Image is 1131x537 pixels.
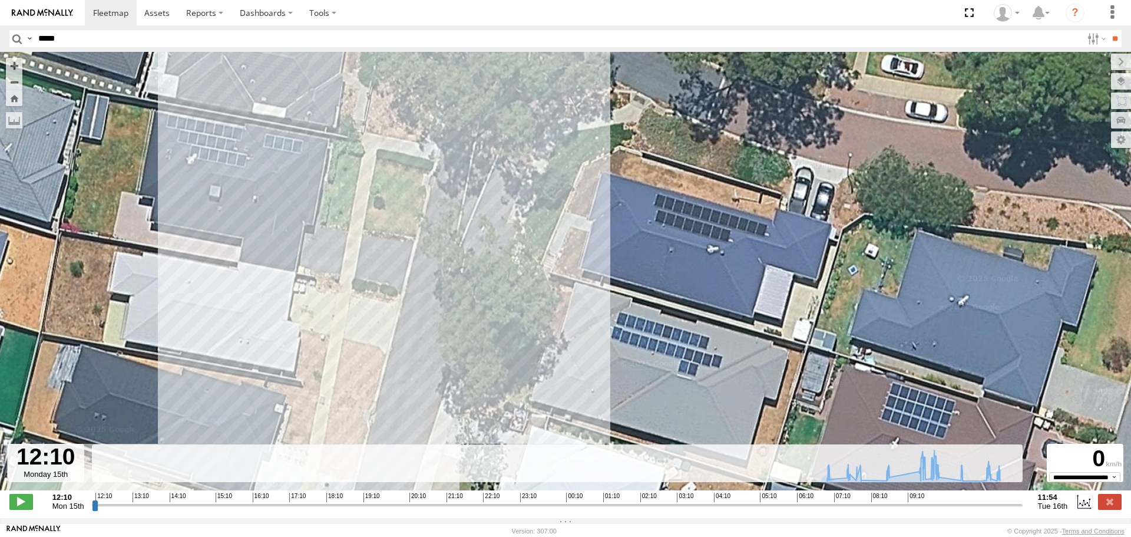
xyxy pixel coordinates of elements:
span: Mon 15th Sep 2025 [52,502,84,510]
strong: 12:10 [52,493,84,502]
span: 06:10 [797,493,813,502]
span: 04:10 [714,493,730,502]
span: 00:10 [566,493,583,502]
label: Map Settings [1111,131,1131,148]
span: 16:10 [253,493,269,502]
label: Search Filter Options [1083,30,1108,47]
span: 21:10 [447,493,463,502]
span: 17:10 [289,493,306,502]
span: 01:10 [603,493,620,502]
div: Andrew Fisher [990,4,1024,22]
button: Zoom Home [6,90,22,106]
label: Close [1098,494,1122,509]
span: 18:10 [326,493,343,502]
button: Zoom in [6,58,22,74]
span: 09:10 [908,493,924,502]
span: 20:10 [409,493,426,502]
a: Visit our Website [6,525,61,537]
span: 05:10 [760,493,776,502]
a: Terms and Conditions [1062,528,1125,535]
span: 02:10 [640,493,657,502]
span: 19:10 [363,493,380,502]
div: Version: 307.00 [512,528,557,535]
div: © Copyright 2025 - [1007,528,1125,535]
label: Search Query [25,30,34,47]
button: Zoom out [6,74,22,90]
span: 13:10 [133,493,149,502]
span: 12:10 [95,493,112,502]
span: 22:10 [483,493,500,502]
span: Tue 16th Sep 2025 [1038,502,1068,510]
i: ? [1066,4,1084,22]
span: 03:10 [677,493,693,502]
span: 14:10 [170,493,186,502]
span: 08:10 [871,493,888,502]
span: 15:10 [216,493,232,502]
label: Play/Stop [9,494,33,509]
strong: 11:54 [1038,493,1068,502]
span: 07:10 [834,493,851,502]
span: 23:10 [520,493,537,502]
img: rand-logo.svg [12,9,73,17]
label: Measure [6,112,22,129]
div: 0 [1049,446,1122,472]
